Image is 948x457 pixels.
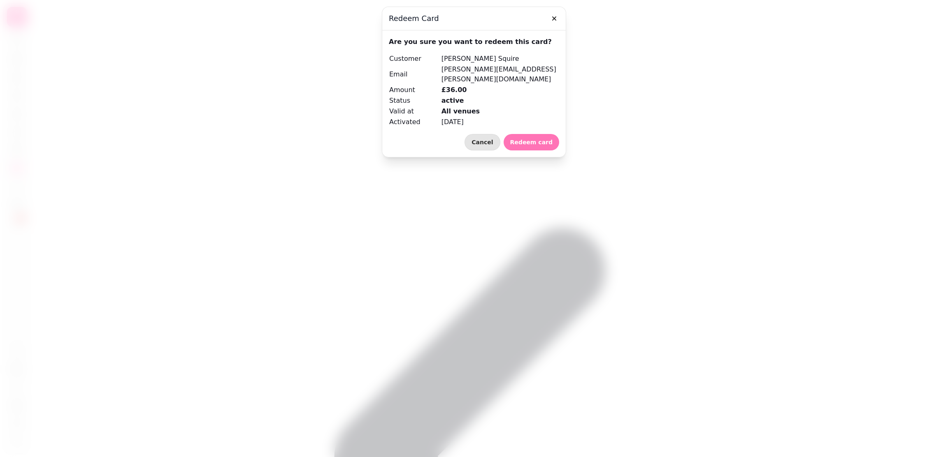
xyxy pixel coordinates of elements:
[389,106,441,117] td: Valid at
[504,134,559,150] button: Redeem card
[389,85,441,95] td: Amount
[389,64,441,85] td: Email
[389,37,559,47] p: Are you sure you want to redeem this card ?
[472,139,493,145] span: Cancel
[510,139,553,145] span: Redeem card
[389,53,441,64] td: Customer
[441,64,559,85] td: [PERSON_NAME][EMAIL_ADDRESS][PERSON_NAME][DOMAIN_NAME]
[441,117,559,127] td: [DATE]
[465,134,500,150] button: Cancel
[441,97,464,104] strong: active
[441,86,467,94] strong: £36.00
[389,14,559,23] h3: Redeem Card
[389,95,441,106] td: Status
[441,53,559,64] td: [PERSON_NAME] Squire
[441,107,480,115] strong: All venues
[389,117,441,127] td: Activated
